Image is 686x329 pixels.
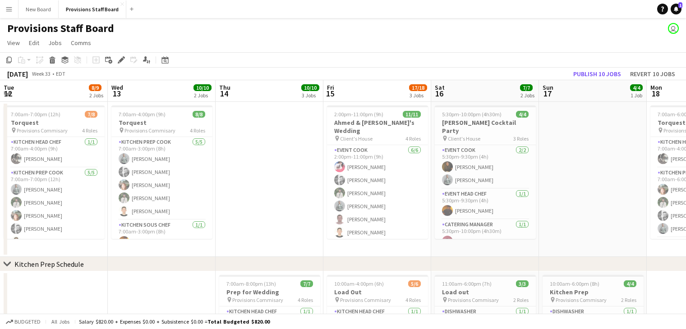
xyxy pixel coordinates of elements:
[111,83,123,91] span: Wed
[631,92,642,99] div: 1 Job
[630,84,643,91] span: 4/4
[59,0,126,18] button: Provisions Staff Board
[448,297,499,303] span: Provisions Commisary
[543,83,553,91] span: Sun
[111,137,212,220] app-card-role: Kitchen Prep Cook5/57:00am-3:00pm (8h)[PERSON_NAME][PERSON_NAME][PERSON_NAME][PERSON_NAME][PERSON...
[405,135,421,142] span: 4 Roles
[11,111,60,118] span: 7:00am-7:00pm (12h)
[433,88,445,99] span: 16
[67,37,95,49] a: Comms
[85,111,97,118] span: 7/8
[435,219,536,250] app-card-role: Catering Manager1/15:30pm-10:00pm (4h30m)[PERSON_NAME]
[409,84,427,91] span: 17/18
[340,297,391,303] span: Provisions Commisary
[340,135,373,142] span: Client's House
[29,39,39,47] span: Edit
[111,105,212,239] app-job-card: 7:00am-4:00pm (9h)8/8Torquest Provisions Commisary4 RolesKitchen Prep Cook5/57:00am-3:00pm (8h)[P...
[17,127,68,134] span: Provisions Commisary
[7,69,28,78] div: [DATE]
[650,83,662,91] span: Mon
[334,111,383,118] span: 2:00pm-11:00pm (9h)
[410,92,427,99] div: 3 Jobs
[56,70,65,77] div: EDT
[678,2,682,8] span: 1
[4,168,105,251] app-card-role: Kitchen Prep Cook5/57:00am-7:00pm (12h)[PERSON_NAME][PERSON_NAME][PERSON_NAME][PERSON_NAME][PERSO...
[543,288,644,296] h3: Kitchen Prep
[45,37,65,49] a: Jobs
[18,0,59,18] button: New Board
[4,137,105,168] app-card-role: Kitchen Head Chef1/17:00am-4:00pm (9h)[PERSON_NAME]
[194,92,211,99] div: 2 Jobs
[327,83,334,91] span: Fri
[82,127,97,134] span: 4 Roles
[30,70,52,77] span: Week 33
[300,280,313,287] span: 7/7
[50,318,71,325] span: All jobs
[219,83,230,91] span: Thu
[302,92,319,99] div: 3 Jobs
[301,84,319,91] span: 10/10
[218,88,230,99] span: 14
[327,145,428,241] app-card-role: Event Cook6/62:00pm-11:00pm (9h)[PERSON_NAME][PERSON_NAME][PERSON_NAME][PERSON_NAME][PERSON_NAME]...
[435,145,536,189] app-card-role: Event Cook2/25:30pm-9:30pm (4h)[PERSON_NAME][PERSON_NAME]
[516,111,529,118] span: 4/4
[124,127,175,134] span: Provisions Commisary
[2,88,14,99] span: 12
[14,260,84,269] div: Kitchen Prep Schedule
[570,68,625,80] button: Publish 10 jobs
[14,319,41,325] span: Budgeted
[71,39,91,47] span: Comms
[442,280,492,287] span: 11:00am-6:00pm (7h)
[624,280,636,287] span: 4/4
[7,39,20,47] span: View
[516,280,529,287] span: 3/3
[327,288,428,296] h3: Load Out
[435,105,536,239] app-job-card: 5:30pm-10:00pm (4h30m)4/4[PERSON_NAME] Cocktail Party Client's House3 RolesEvent Cook2/25:30pm-9:...
[4,83,14,91] span: Tue
[207,318,270,325] span: Total Budgeted $820.00
[89,84,101,91] span: 8/9
[435,288,536,296] h3: Load out
[193,111,205,118] span: 8/8
[649,88,662,99] span: 18
[4,37,23,49] a: View
[513,297,529,303] span: 2 Roles
[7,22,114,35] h1: Provisions Staff Board
[626,68,679,80] button: Revert 10 jobs
[119,111,166,118] span: 7:00am-4:00pm (9h)
[5,317,42,327] button: Budgeted
[442,111,502,118] span: 5:30pm-10:00pm (4h30m)
[298,297,313,303] span: 4 Roles
[232,297,283,303] span: Provisions Commisary
[190,127,205,134] span: 4 Roles
[405,297,421,303] span: 4 Roles
[556,297,607,303] span: Provisions Commisary
[4,119,105,127] h3: Torquest
[435,189,536,219] app-card-role: Event Head Chef1/15:30pm-9:30pm (4h)[PERSON_NAME]
[48,39,62,47] span: Jobs
[110,88,123,99] span: 13
[520,84,533,91] span: 7/7
[668,23,679,34] app-user-avatar: Dustin Gallagher
[435,83,445,91] span: Sat
[25,37,43,49] a: Edit
[326,88,334,99] span: 15
[219,288,320,296] h3: Prep for Wedding
[671,4,681,14] a: 1
[193,84,212,91] span: 10/10
[327,105,428,239] app-job-card: 2:00pm-11:00pm (9h)11/11Ahmed & [PERSON_NAME]'s Wedding Client's House4 RolesEvent Cook6/62:00pm-...
[4,105,105,239] app-job-card: 7:00am-7:00pm (12h)7/8Torquest Provisions Commisary4 RolesKitchen Head Chef1/17:00am-4:00pm (9h)[...
[408,280,421,287] span: 5/6
[403,111,421,118] span: 11/11
[550,280,599,287] span: 10:00am-6:00pm (8h)
[111,119,212,127] h3: Torquest
[541,88,553,99] span: 17
[513,135,529,142] span: 3 Roles
[448,135,480,142] span: Client's House
[327,119,428,135] h3: Ahmed & [PERSON_NAME]'s Wedding
[621,297,636,303] span: 2 Roles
